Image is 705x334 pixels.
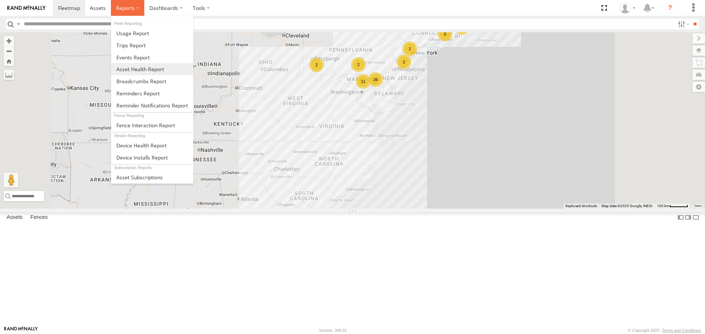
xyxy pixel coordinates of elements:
label: Map Settings [693,82,705,92]
a: Breadcrumbs Report [111,75,193,87]
label: Dock Summary Table to the Left [677,212,684,223]
button: Map Scale: 100 km per 47 pixels [655,203,690,209]
img: rand-logo.svg [7,5,46,11]
span: 100 km [657,204,669,208]
span: Map data ©2025 Google, INEGI [601,204,652,208]
div: 2 [309,58,324,72]
label: Search Query [15,19,21,29]
div: © Copyright 2025 - [628,328,701,333]
i: ? [664,2,676,14]
a: Visit our Website [4,327,38,334]
div: Version: 309.01 [319,328,347,333]
button: Drag Pegman onto the map to open Street View [4,173,18,187]
div: ryan phillips [617,3,638,14]
div: 2 [402,41,417,56]
a: Usage Report [111,27,193,39]
label: Dock Summary Table to the Right [684,212,692,223]
label: Search Filter Options [675,19,691,29]
label: Measure [4,70,14,80]
button: Keyboard shortcuts [565,203,597,209]
a: Asset Health Report [111,63,193,75]
a: Service Reminder Notifications Report [111,99,193,111]
a: Device Installs Report [111,151,193,164]
button: Zoom in [4,36,14,46]
label: Hide Summary Table [692,212,699,223]
a: Terms and Conditions [662,328,701,333]
a: Full Events Report [111,51,193,63]
a: Asset Subscriptions [111,171,193,183]
a: Fence Interaction Report [111,119,193,131]
div: 26 [368,72,383,87]
div: 2 [397,55,411,69]
button: Zoom out [4,46,14,56]
label: Assets [3,213,26,223]
div: 11 [356,74,370,89]
a: Trips Report [111,39,193,51]
div: 2 [351,57,366,72]
a: Terms (opens in new tab) [694,204,702,207]
div: 5 [438,27,452,41]
label: Fences [27,213,51,223]
a: Device Health Report [111,139,193,151]
a: Reminders Report [111,87,193,99]
button: Zoom Home [4,56,14,66]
